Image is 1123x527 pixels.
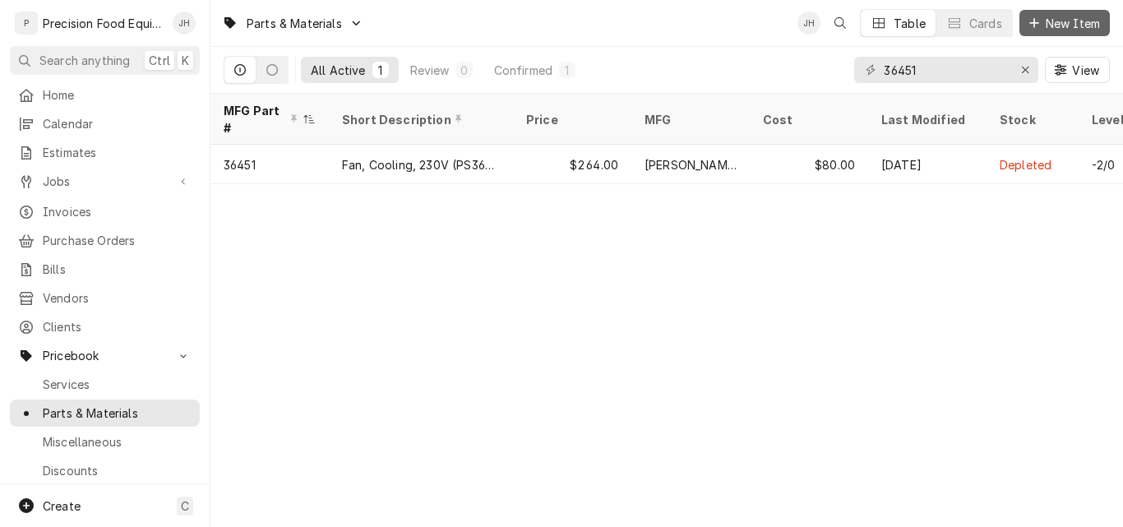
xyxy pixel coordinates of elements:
div: Confirmed [494,62,552,79]
span: C [181,497,189,515]
a: Discounts [10,457,200,484]
span: Estimates [43,144,192,161]
span: Pricebook [43,347,167,364]
span: Calendar [43,115,192,132]
span: Parts & Materials [247,15,342,32]
div: $80.00 [750,145,868,184]
div: MFG [645,111,733,128]
div: All Active [311,62,366,79]
span: Search anything [39,52,130,69]
span: Parts & Materials [43,404,192,422]
button: Search anythingCtrlK [10,46,200,75]
button: New Item [1019,10,1110,36]
div: MFG Part # [224,102,299,136]
a: Vendors [10,284,200,312]
span: Miscellaneous [43,433,192,451]
a: Services [10,371,200,398]
button: Open search [827,10,853,36]
a: Invoices [10,198,200,225]
div: P [15,12,38,35]
a: Calendar [10,110,200,137]
div: 36451 [224,156,256,173]
a: Purchase Orders [10,227,200,254]
span: Invoices [43,203,192,220]
div: Short Description [342,111,497,128]
div: Last Modified [881,111,970,128]
div: [PERSON_NAME] [645,156,737,173]
div: Cards [969,15,1002,32]
div: Stock [1000,111,1062,128]
button: View [1045,57,1110,83]
div: Jason Hertel's Avatar [173,12,196,35]
div: Depleted [1000,156,1051,173]
span: New Item [1042,15,1103,32]
a: Estimates [10,139,200,166]
div: Precision Food Equipment LLC [43,15,164,32]
span: View [1069,62,1102,79]
span: Bills [43,261,192,278]
div: 1 [562,62,572,79]
div: -2/0 [1092,156,1116,173]
div: Price [526,111,615,128]
div: 0 [460,62,469,79]
div: Fan, Cooling, 230V (PS360G) [342,156,500,173]
div: [DATE] [868,145,987,184]
input: Keyword search [884,57,1007,83]
a: Bills [10,256,200,283]
div: Cost [763,111,852,128]
div: 1 [376,62,386,79]
div: JH [173,12,196,35]
span: Vendors [43,289,192,307]
a: Home [10,81,200,109]
span: Purchase Orders [43,232,192,249]
span: K [182,52,189,69]
div: Table [894,15,926,32]
a: Clients [10,313,200,340]
div: JH [797,12,820,35]
a: Parts & Materials [10,400,200,427]
span: Jobs [43,173,167,190]
div: Jason Hertel's Avatar [797,12,820,35]
a: Go to Pricebook [10,342,200,369]
button: Erase input [1012,57,1038,83]
span: Ctrl [149,52,170,69]
span: Create [43,499,81,513]
span: Clients [43,318,192,335]
a: Miscellaneous [10,428,200,455]
div: $264.00 [513,145,631,184]
span: Services [43,376,192,393]
span: Home [43,86,192,104]
a: Go to Jobs [10,168,200,195]
span: Discounts [43,462,192,479]
a: Go to Parts & Materials [215,10,370,37]
div: Review [410,62,450,79]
